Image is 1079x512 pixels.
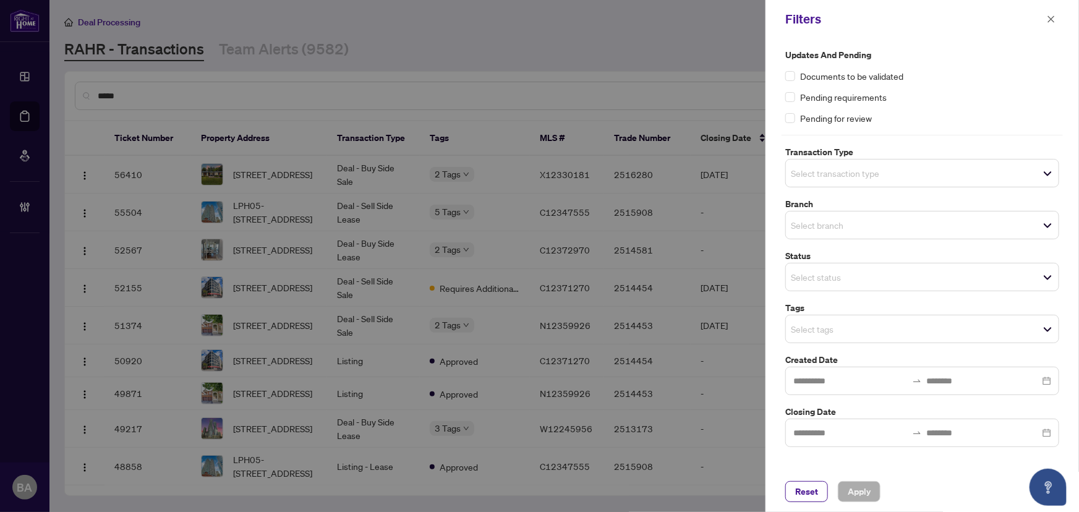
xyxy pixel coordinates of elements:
label: Tags [785,301,1059,315]
label: Created Date [785,353,1059,367]
span: to [912,376,922,386]
div: Filters [785,10,1043,28]
label: Branch [785,197,1059,211]
label: Status [785,249,1059,263]
span: Reset [795,482,818,501]
span: close [1047,15,1056,23]
span: swap-right [912,428,922,438]
button: Apply [838,481,881,502]
span: Documents to be validated [800,69,903,83]
span: Pending requirements [800,90,887,104]
label: Updates and Pending [785,48,1059,62]
label: Transaction Type [785,145,1059,159]
button: Reset [785,481,828,502]
label: Closing Date [785,405,1059,419]
span: Pending for review [800,111,872,125]
span: to [912,428,922,438]
button: Open asap [1030,469,1067,506]
span: swap-right [912,376,922,386]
